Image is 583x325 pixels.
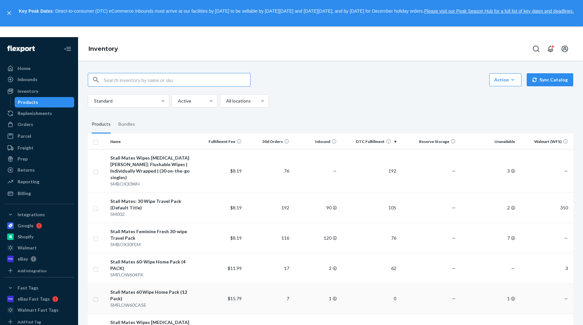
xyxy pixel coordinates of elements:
[110,272,194,278] div: SMFLOW604PK
[110,241,194,248] div: SMBOX30FEM
[4,108,74,119] a: Replenishments
[244,283,292,314] td: 7
[18,245,37,251] div: Walmart
[458,283,518,314] td: 1
[18,190,31,197] div: Billing
[15,97,75,107] a: Products
[230,168,242,174] span: $8.19
[4,243,74,253] a: Walmart
[4,154,74,164] a: Prep
[244,149,292,192] td: 76
[518,192,573,223] td: 350
[61,42,74,55] button: Close Navigation
[6,10,12,16] button: close,
[110,211,194,218] div: SM002
[110,228,194,241] div: Stall Mates Feminine Fresh 30-wipe Travel Pack
[110,181,194,187] div: SMBOX30WH
[452,235,456,241] span: —
[244,192,292,223] td: 192
[292,283,339,314] td: 1
[4,119,74,130] a: Orders
[18,110,52,117] div: Replenishments
[19,8,53,14] strong: Key Peak Dates
[292,192,339,223] td: 90
[244,253,292,283] td: 17
[228,265,242,271] span: $11.99
[177,98,178,104] input: Active
[4,267,74,275] a: Add Integration
[18,296,50,302] div: eBay Fast Tags
[104,73,250,86] input: Search inventory by name or sku
[339,283,399,314] td: 0
[4,283,74,293] button: Fast Tags
[489,73,522,86] button: Action
[18,178,39,185] div: Reporting
[108,134,197,149] th: Name
[18,233,34,240] div: Shopify
[18,65,31,72] div: Home
[452,205,456,210] span: —
[458,134,518,149] th: Unavailable
[83,40,123,59] ol: breadcrumbs
[15,5,29,10] span: Chat
[4,209,74,220] button: Integrations
[18,99,38,106] div: Products
[518,253,573,283] td: 3
[452,168,456,174] span: —
[18,285,38,291] div: Fast Tags
[518,134,573,149] th: Walmart (WFS)
[225,98,226,104] input: All locations
[4,305,74,315] a: Walmart Fast Tags
[118,115,135,134] div: Bundles
[18,222,34,229] div: Google
[4,254,74,264] a: eBay
[88,45,118,52] a: Inventory
[527,73,573,86] button: Sync Catalog
[92,115,111,134] div: Products
[292,253,339,283] td: 2
[4,165,74,175] a: Returns
[18,167,35,173] div: Returns
[228,296,242,301] span: $15.79
[16,6,577,17] p: : Direct-to-consumer (DTC) eCommerce inbounds must arrive at our facilities by [DATE] to be sella...
[458,149,518,192] td: 3
[564,168,568,174] span: —
[399,134,458,149] th: Reserve Storage
[4,63,74,74] a: Home
[110,302,194,308] div: SMFLOW60CASE
[452,296,456,301] span: —
[197,134,244,149] th: Fulfillment Fee
[339,253,399,283] td: 62
[18,76,37,83] div: Inbounds
[244,223,292,253] td: 116
[4,232,74,242] a: Shopify
[4,131,74,141] a: Parcel
[558,42,571,55] button: Open account menu
[292,134,339,149] th: Inbound
[339,192,399,223] td: 105
[93,98,94,104] input: Standard
[230,235,242,241] span: $8.19
[18,145,34,151] div: Freight
[339,134,399,149] th: DTC Fulfillment
[4,143,74,153] a: Freight
[339,223,399,253] td: 76
[18,307,59,313] div: Walmart Fast Tags
[18,121,33,128] div: Orders
[110,198,194,211] div: Stall Mates: 30 Wipe Travel Pack (Default Title)
[18,256,28,262] div: eBay
[511,265,515,271] span: —
[458,192,518,223] td: 2
[4,220,74,231] a: Google
[110,259,194,272] div: Stall Mates 60-Wipe Home Pack (4 PACK)
[18,133,31,139] div: Parcel
[244,134,292,149] th: 30d Orders
[564,296,568,301] span: —
[4,294,74,304] a: eBay Fast Tags
[7,46,35,52] img: Flexport logo
[110,155,194,181] div: Stall Mates Wipes [MEDICAL_DATA][PERSON_NAME]: Flushable Wipes | Individually Wrapped | (30 on-th...
[110,289,194,302] div: Stall Mates 60 Wipe Home Pack (12 Pack)
[4,188,74,199] a: Billing
[458,223,518,253] td: 7
[424,8,574,14] a: Please visit our Peak Season Hub for a full list of key dates and deadlines.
